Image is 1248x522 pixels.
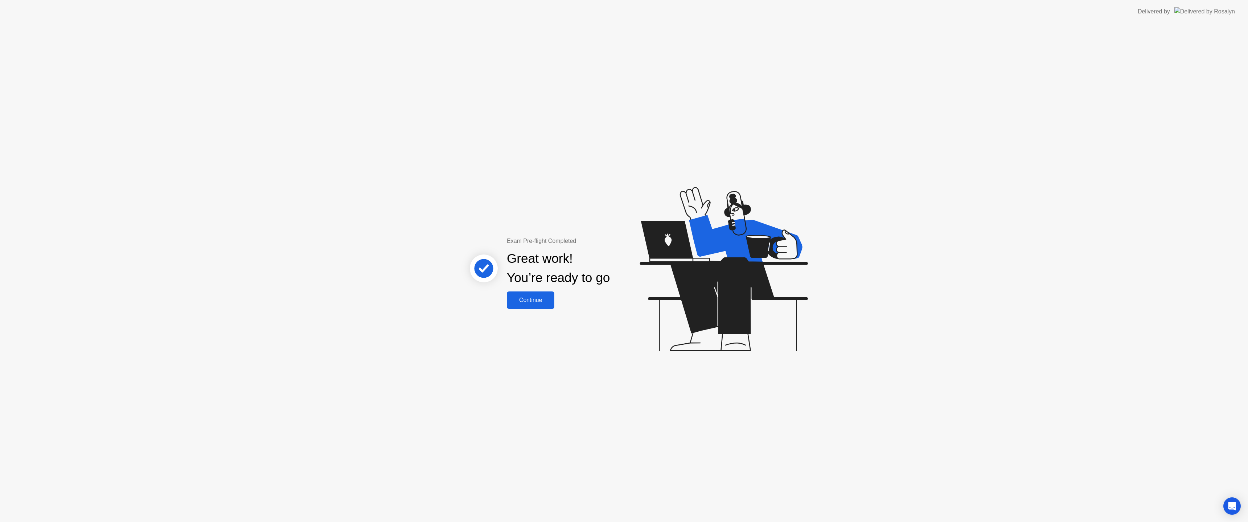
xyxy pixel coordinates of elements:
div: Open Intercom Messenger [1223,497,1241,515]
div: Delivered by [1138,7,1170,16]
div: Continue [509,297,552,303]
div: Exam Pre-flight Completed [507,237,657,245]
img: Delivered by Rosalyn [1174,7,1235,16]
button: Continue [507,291,554,309]
div: Great work! You’re ready to go [507,249,610,287]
